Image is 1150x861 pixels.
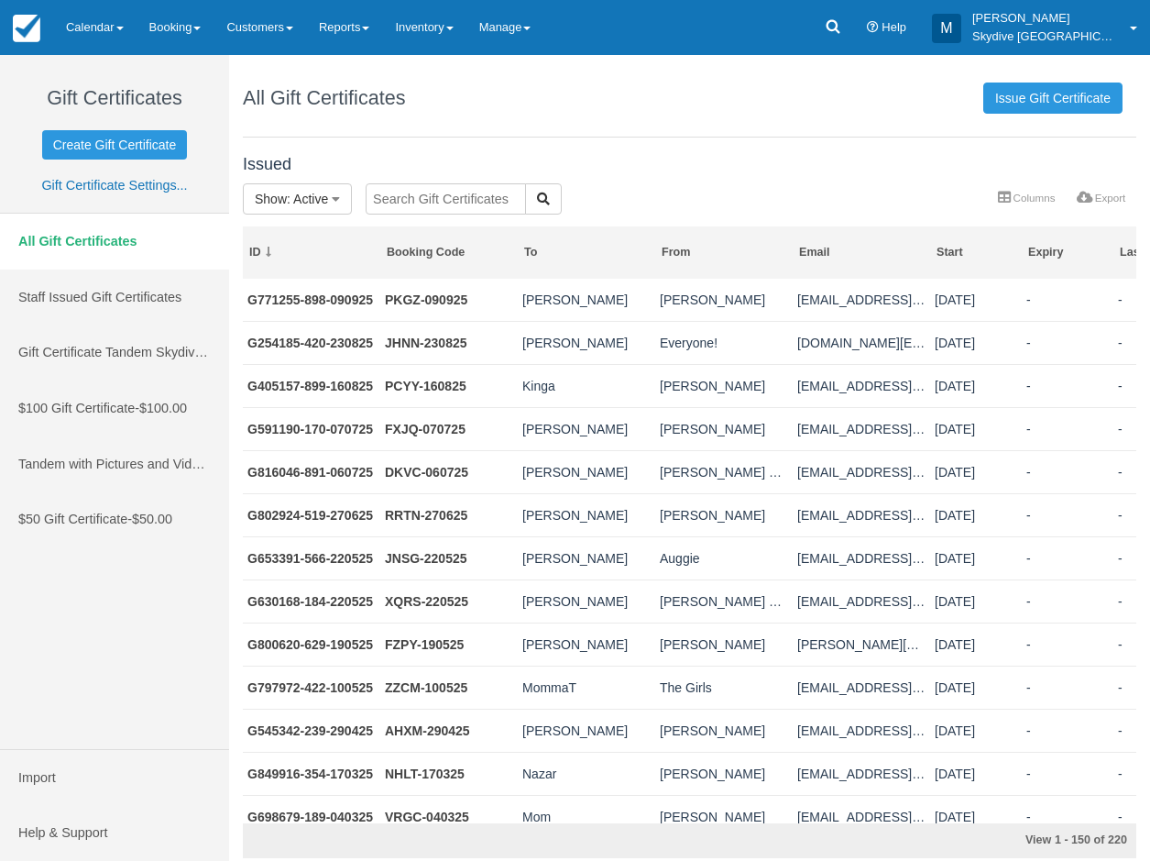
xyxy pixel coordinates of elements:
td: Dasha [655,752,793,795]
td: Tessa and Wren [655,450,793,493]
td: FXJQ-070725 [380,407,518,450]
td: G816046-891-060725 [243,450,380,493]
a: NHLT-170325 [385,767,465,781]
td: Shane Lloyd [518,493,655,536]
td: G630168-184-220525 [243,580,380,623]
td: kingak122@gmail.com [793,364,930,407]
td: 05/22/25 [930,580,1022,623]
a: G797972-422-100525 [247,680,373,695]
h1: All Gift Certificates [243,87,405,109]
a: JNSG-220525 [385,551,467,566]
td: - [1022,407,1113,450]
td: hison1956@gmail.com [793,709,930,752]
td: ZZCM-100525 [380,666,518,709]
td: Everyone! [655,321,793,364]
td: 05/22/25 [930,536,1022,580]
td: - [1022,580,1113,623]
td: Craig [655,709,793,752]
div: Email [799,245,925,260]
td: G405157-899-160825 [243,364,380,407]
td: PCYY-160825 [380,364,518,407]
a: G630168-184-220525 [247,594,373,609]
td: - [1022,666,1113,709]
div: Expiry [1028,245,1108,260]
td: G254185-420-230825 [243,321,380,364]
span: $50 Gift Certificate [18,512,127,526]
td: Srushti Desai [655,279,793,322]
a: FZPY-190525 [385,637,464,652]
td: G591190-170-070725 [243,407,380,450]
td: Darren Strand [518,321,655,364]
a: G802924-519-270625 [247,508,373,523]
a: Columns [987,185,1066,211]
a: G405157-899-160825 [247,379,373,393]
td: - [1022,795,1113,838]
td: 05/22/25 [930,666,1022,709]
td: G797972-422-100525 [243,666,380,709]
td: 05/21/25 [930,623,1022,666]
td: brittannez1985@gmail.com [793,536,930,580]
a: G816046-891-060725 [247,465,373,480]
td: - [1022,450,1113,493]
p: [PERSON_NAME] [972,9,1119,28]
span: Gift Certificate Tandem Skydive (tax included) [18,345,285,359]
a: G254185-420-230825 [247,336,373,350]
i: Help [867,22,879,34]
td: XQRS-220525 [380,580,518,623]
td: JHNN-230825 [380,321,518,364]
a: RRTN-270625 [385,508,467,523]
a: JHNN-230825 [385,336,467,350]
a: DKVC-060725 [385,465,468,480]
td: - [1022,279,1113,322]
td: flynnj407@gmail.com [793,580,930,623]
td: 03/17/25 [930,795,1022,838]
p: Skydive [GEOGRAPHIC_DATA] [972,28,1119,46]
div: Start [936,245,1016,260]
td: JNSG-220525 [380,536,518,580]
td: PKGZ-090925 [380,279,518,322]
td: Laura Kobsa [655,623,793,666]
td: crowie.red@gmail.com [793,321,930,364]
td: 08/23/25 [930,321,1022,364]
td: Tanya [518,407,655,450]
a: G771255-898-090925 [247,293,373,307]
td: G771255-898-090925 [243,279,380,322]
div: From [662,245,787,260]
td: Kinga [518,364,655,407]
span: : Active [287,192,328,206]
a: G698679-189-040325 [247,810,373,824]
div: Booking Code [387,245,512,260]
span: Tandem with Pictures and Video Package (tax included) [18,457,345,471]
td: DKVC-060725 [380,450,518,493]
ul: More [987,185,1136,214]
td: G698679-189-040325 [243,795,380,838]
td: 07/07/25 [930,407,1022,450]
a: G800620-629-190525 [247,637,373,652]
td: Nadia A. Jamal [655,493,793,536]
td: Raven dyl [655,364,793,407]
img: checkfront-main-nav-mini-logo.png [13,15,40,42]
h1: Gift Certificates [14,87,215,109]
a: AHXM-290425 [385,723,470,738]
td: G545342-239-290425 [243,709,380,752]
span: Show [255,192,287,206]
h4: Issued [243,156,1136,174]
td: Sarah [655,795,793,838]
a: XQRS-220525 [385,594,468,609]
a: Gift Certificate Settings... [41,178,187,193]
td: G802924-519-270625 [243,493,380,536]
td: MommaT [518,666,655,709]
td: 07/06/25 [930,450,1022,493]
a: Export [1066,185,1136,211]
td: - [1022,493,1113,536]
td: Tyler [518,450,655,493]
td: - [1022,364,1113,407]
div: ID [249,245,375,260]
td: NHLT-170325 [380,752,518,795]
td: NIGEL FLYNN [518,580,655,623]
div: View 1 - 150 of 220 [848,833,1127,849]
td: robert25reynolds89@gmail.com [793,407,930,450]
td: 09/09/25 [930,279,1022,322]
a: PCYY-160825 [385,379,466,393]
td: daryna.gryshchuk@gmail.com [793,752,930,795]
